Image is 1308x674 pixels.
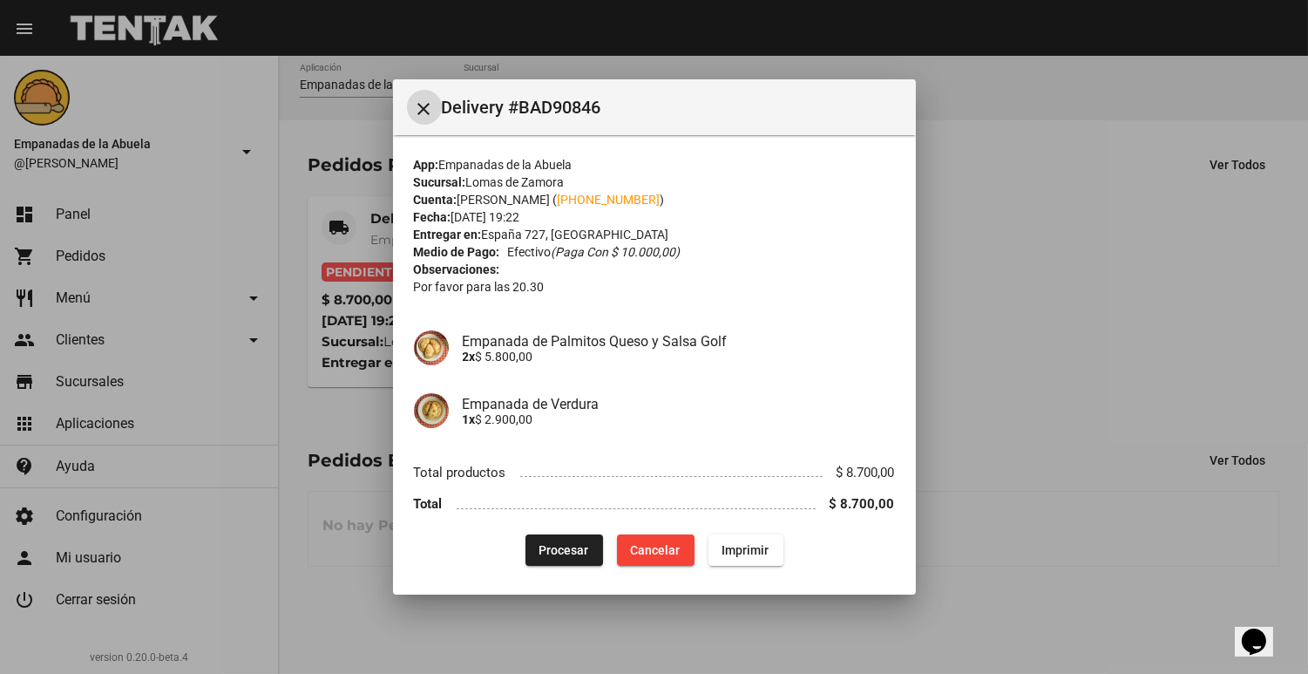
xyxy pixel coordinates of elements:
[414,99,435,119] mat-icon: Cerrar
[617,534,695,566] button: Cancelar
[414,175,466,189] strong: Sucursal:
[463,350,895,364] p: $ 5.800,00
[414,174,895,191] div: Lomas de Zamora
[507,243,680,261] span: Efectivo
[414,456,895,488] li: Total productos $ 8.700,00
[414,156,895,174] div: Empanadas de la Abuela
[525,534,603,566] button: Procesar
[414,488,895,521] li: Total $ 8.700,00
[539,543,589,557] span: Procesar
[1235,604,1291,657] iframe: chat widget
[407,90,442,125] button: Cerrar
[558,193,661,207] a: [PHONE_NUMBER]
[631,543,681,557] span: Cancelar
[414,243,500,261] strong: Medio de Pago:
[708,534,783,566] button: Imprimir
[463,396,895,412] h4: Empanada de Verdura
[414,330,449,365] img: 23889947-f116-4e8f-977b-138207bb6e24.jpg
[463,333,895,350] h4: Empanada de Palmitos Queso y Salsa Golf
[463,412,476,426] b: 1x
[414,262,500,276] strong: Observaciones:
[414,191,895,208] div: [PERSON_NAME] ( )
[414,278,895,296] p: Por favor para las 20.30
[463,412,895,426] p: $ 2.900,00
[414,210,451,224] strong: Fecha:
[414,228,482,242] strong: Entregar en:
[463,350,476,364] b: 2x
[722,543,769,557] span: Imprimir
[414,158,439,172] strong: App:
[414,193,457,207] strong: Cuenta:
[414,208,895,226] div: [DATE] 19:22
[414,393,449,428] img: 80da8329-9e11-41ab-9a6e-ba733f0c0218.jpg
[442,93,902,121] span: Delivery #BAD90846
[551,245,680,259] i: (Paga con $ 10.000,00)
[414,226,895,243] div: España 727, [GEOGRAPHIC_DATA]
